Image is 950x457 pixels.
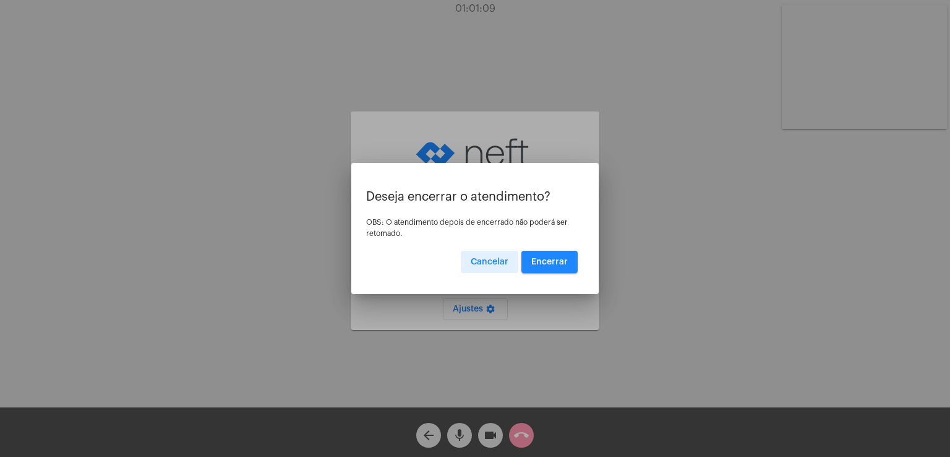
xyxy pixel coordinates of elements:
span: OBS: O atendimento depois de encerrado não poderá ser retomado. [366,219,568,237]
span: Encerrar [531,258,568,266]
p: Deseja encerrar o atendimento? [366,190,584,204]
button: Cancelar [461,251,518,273]
button: Encerrar [521,251,578,273]
span: Cancelar [471,258,508,266]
